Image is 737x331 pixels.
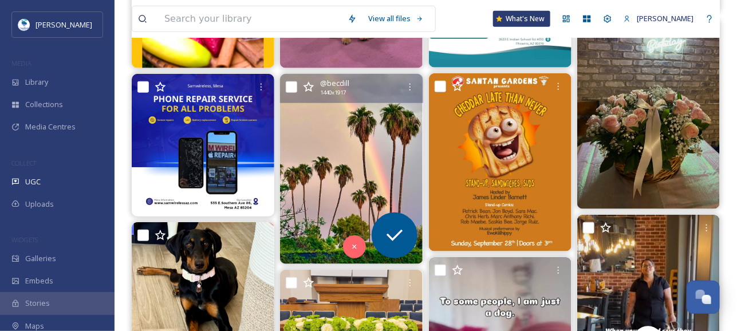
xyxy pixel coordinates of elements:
span: Stories [25,298,50,309]
span: COLLECT [11,159,36,167]
span: Embeds [25,275,53,286]
span: [PERSON_NAME] [637,13,693,23]
img: download.jpeg [18,19,30,30]
a: [PERSON_NAME] [618,7,699,30]
img: A very fitting rainbow this evening in the Valley. . #explorearizona #chandlerarizona #nonsoonmon... [280,74,423,263]
img: 🧀 Cheddar Late Than Never 🎤 Stand-Up Comedy Show 🥪 Sandwiches & 🍺 Suds 📅 Sunday, September 28 ⏰️ ... [429,73,572,251]
span: Galleries [25,253,56,264]
span: Collections [25,99,63,110]
span: MEDIA [11,59,31,68]
span: @ becdill [320,78,349,89]
a: View all files [362,7,429,30]
img: Flower Baskets 🌸✨ • • • • • #fyp #explorepage✨ #explore #pinkroses #rosebasket #basket #florist #... [577,19,720,209]
span: Uploads [25,199,54,210]
input: Search your library [159,6,342,31]
a: What's New [493,11,550,27]
span: Library [25,77,48,88]
span: 1440 x 1917 [320,89,346,97]
img: Fast, affordable, and reliable.At Samwireless, Mesa *480 331 9006 #mesa #tempe #gilbert #chandler... [132,74,274,216]
span: UGC [25,176,41,187]
button: Open Chat [687,281,720,314]
span: [PERSON_NAME] [36,19,92,30]
span: Media Centres [25,121,76,132]
span: WIDGETS [11,235,38,244]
